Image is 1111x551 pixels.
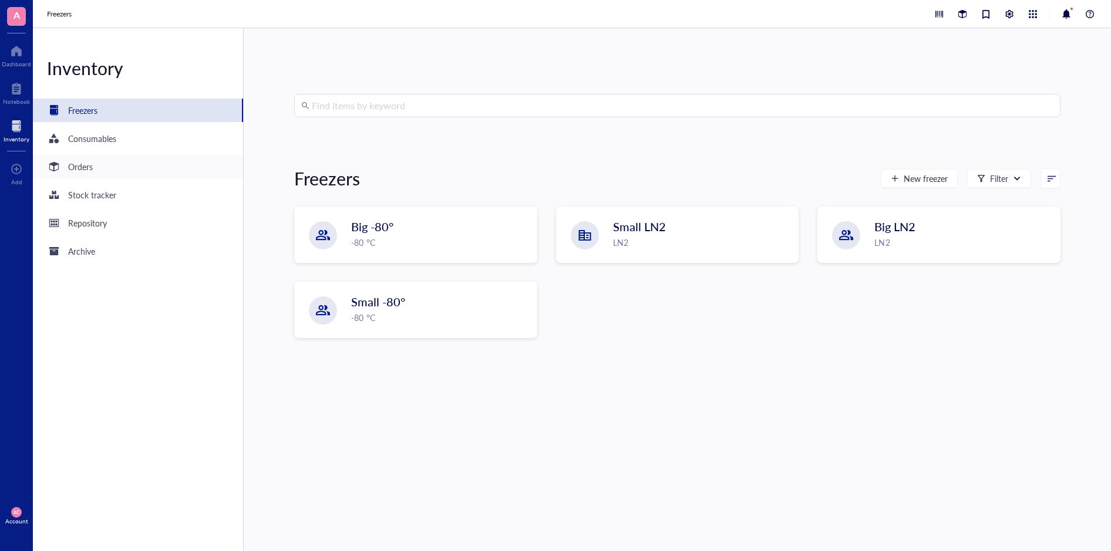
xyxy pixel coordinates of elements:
[3,79,30,105] a: Notebook
[613,236,792,249] div: LN2
[294,167,360,190] div: Freezers
[33,239,243,263] a: Archive
[881,169,958,188] button: New freezer
[33,211,243,235] a: Repository
[904,174,948,183] span: New freezer
[874,236,1053,249] div: LN2
[33,155,243,178] a: Orders
[874,218,915,235] span: Big LN2
[613,218,666,235] span: Small LN2
[68,132,116,145] div: Consumables
[33,99,243,122] a: Freezers
[351,293,405,310] span: Small -80°
[2,60,31,67] div: Dashboard
[14,509,20,515] span: AC
[14,8,20,22] span: A
[68,217,107,229] div: Repository
[351,218,393,235] span: Big -80°
[68,188,116,201] div: Stock tracker
[33,56,243,80] div: Inventory
[5,518,28,525] div: Account
[33,127,243,150] a: Consumables
[3,98,30,105] div: Notebook
[11,178,22,185] div: Add
[68,160,93,173] div: Orders
[351,311,530,324] div: -80 °C
[351,236,530,249] div: -80 °C
[68,245,95,258] div: Archive
[68,104,97,117] div: Freezers
[47,8,74,20] a: Freezers
[4,136,29,143] div: Inventory
[990,172,1008,185] div: Filter
[4,117,29,143] a: Inventory
[33,183,243,207] a: Stock tracker
[2,42,31,67] a: Dashboard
